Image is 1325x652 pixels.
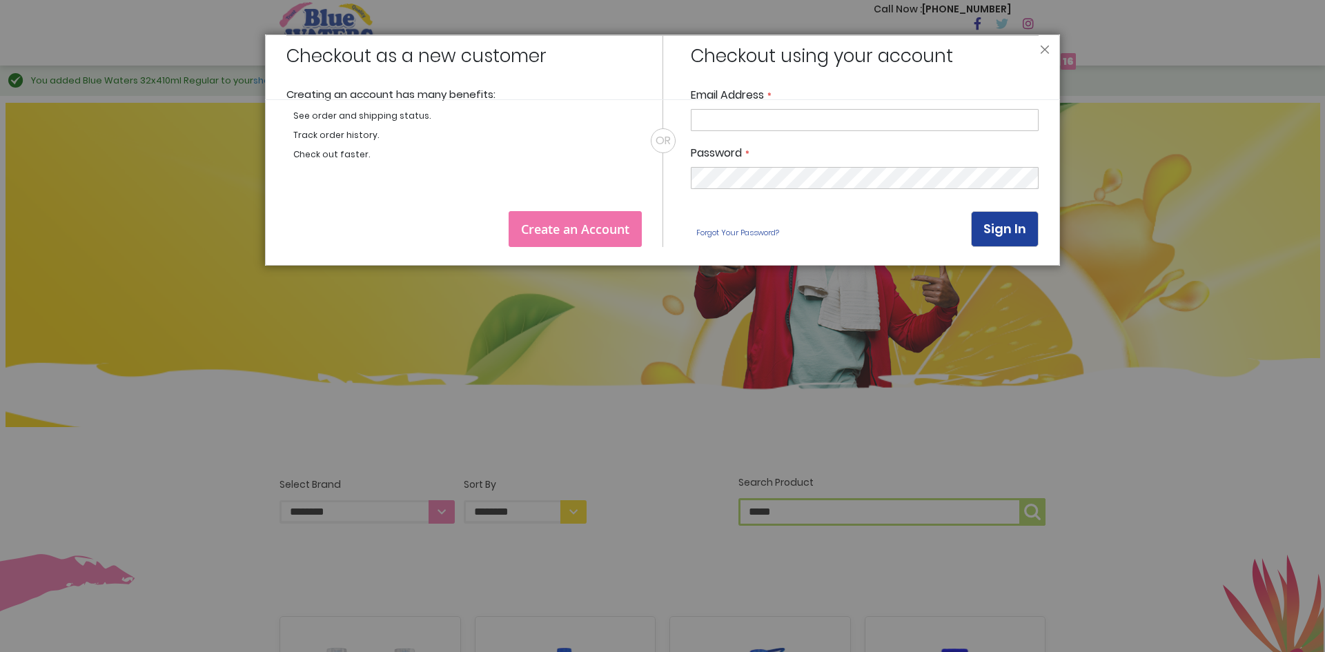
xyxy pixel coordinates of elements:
span: Password [691,145,742,161]
button: Sign In [971,211,1039,247]
li: Track order history. [293,129,642,141]
a: Create an Account [509,211,642,247]
span: Forgot Your Password? [696,227,779,239]
li: See order and shipping status. [293,110,642,122]
span: Sign In [983,220,1026,237]
span: Create an Account [521,221,629,237]
li: Check out faster. [293,148,642,161]
a: Forgot Your Password? [691,222,784,243]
